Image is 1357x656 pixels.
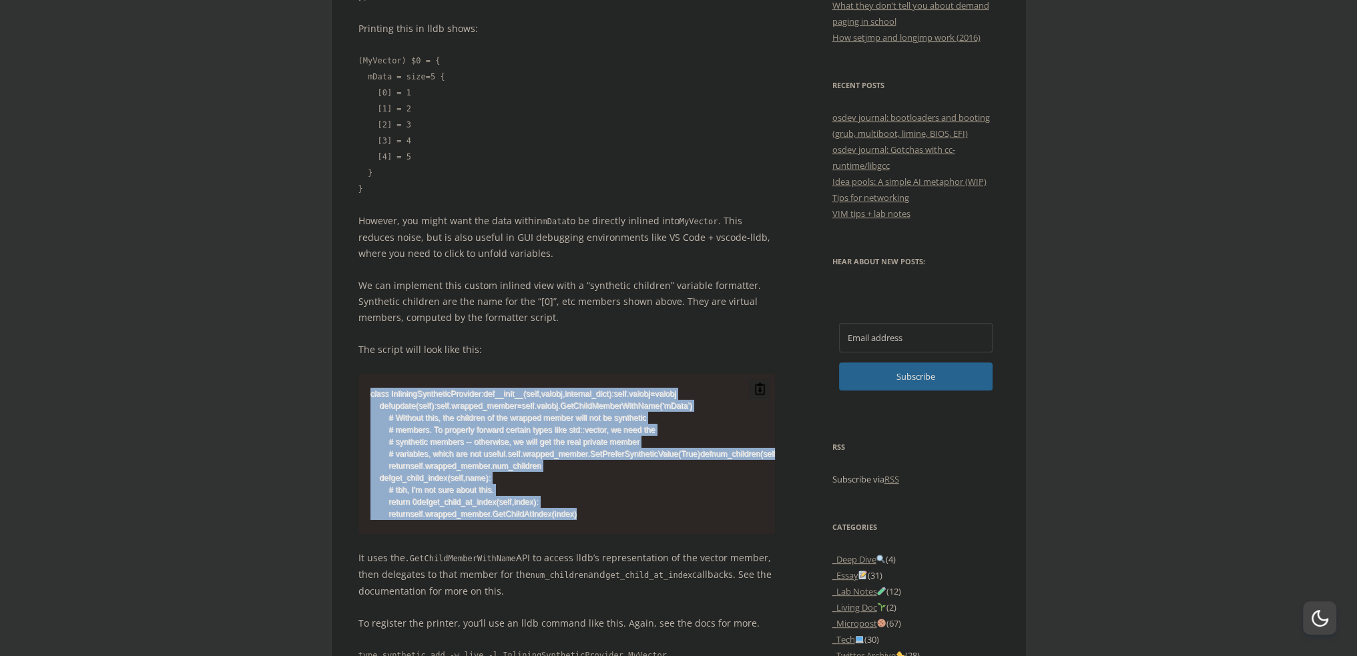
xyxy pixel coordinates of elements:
li: (12) [832,583,999,599]
span: InliningSyntheticProvider [391,389,481,398]
span: ( [678,449,681,458]
button: Copy code to clipboard [750,379,770,399]
span: ) [690,401,692,410]
p: We can implement this custom inlined view with a “synthetic children” variable formatter. Synthet... [358,278,776,326]
li: (2) [832,599,999,615]
span: GetChildMemberWithName [560,401,659,410]
li: (30) [832,631,999,647]
p: To register the printer, you’ll use an lldb command like this. Again, see the docs for more. [358,615,776,631]
a: _Deep Dive [832,553,886,565]
span: # synthetic members -- otherwise, we will get the real private member [388,437,639,446]
span: ( [416,401,419,410]
a: osdev journal: bootloaders and booting (grub, multiboot, limine, BIOS, EFI) [832,111,990,139]
h3: Recent Posts [832,77,999,93]
span: : [611,389,613,398]
a: Tips for networking [832,192,909,204]
span: . [587,449,589,458]
img: 📝 [858,571,867,579]
input: Email address [839,323,993,352]
code: .GetChildMemberWithName [405,554,516,563]
a: _Living Doc [832,601,887,613]
span: update [390,401,415,410]
span: . [558,401,560,410]
span: ( [523,389,526,398]
span: : [536,497,538,507]
button: Subscribe [839,362,993,390]
span: ) [533,497,536,507]
span: class [370,389,389,398]
h3: Categories [832,519,999,535]
span: = [517,401,521,410]
code: def self valobj internal_dict self valobj valobj def self self wrapped_member self valobj self wr... [370,388,764,520]
li: (31) [832,567,999,583]
h3: RSS [832,439,999,455]
a: _Lab Notes [832,585,887,597]
img: 🧪 [877,587,886,595]
span: return [388,509,410,519]
img: 🔍 [876,555,885,563]
a: How setjmp and longjmp work (2016) [832,31,981,43]
span: GetChildAtIndex [492,509,551,519]
span: # variables, which are not useful. [388,449,507,458]
span: ) [609,389,611,398]
span: , [539,389,541,398]
a: osdev journal: Gotchas with cc-runtime/libgcc [832,143,955,172]
p: However, you might want the data within to be directly inlined into . This reduces noise, but is ... [358,213,776,262]
a: _Tech [832,633,865,645]
span: ( [447,473,450,482]
span: ) [431,401,434,410]
img: 💻 [855,635,864,643]
span: : [481,389,483,398]
span: = [650,389,655,398]
a: Idea pools: A simple AI metaphor (WIP) [832,176,987,188]
span: # tbh, I'm not sure about this. [388,485,493,495]
a: RSS [884,473,899,485]
code: MyVector [680,217,718,226]
span: . [534,401,536,410]
p: Printing this in lldb shows: [358,21,776,37]
li: (67) [832,615,999,631]
span: . [423,509,425,519]
p: Subscribe via [832,471,999,487]
code: num_children [531,571,589,580]
span: 'mData' [662,401,690,410]
span: ( [496,497,499,507]
span: . [449,401,451,410]
span: . [520,449,522,458]
span: # Without this, the children of the wrapped member will not be synthetic [388,413,646,422]
img: 🌱 [877,603,886,611]
p: The script will look like this: [358,342,776,358]
span: return [388,497,410,507]
a: _Micropost [832,617,887,629]
p: It uses the API to access lldb’s representation of the vector member, then delegates to that memb... [358,550,776,599]
span: . [490,461,492,470]
code: get_child_at_index [605,571,692,580]
span: , [562,389,564,398]
span: SetPreferSyntheticValue [590,449,678,458]
span: : [488,473,490,482]
span: . [423,461,425,470]
span: get_child_index [390,473,447,482]
a: VIM tips + lab notes [832,208,910,220]
code: mData [543,217,567,226]
span: 0 [412,497,417,507]
span: . [626,389,628,398]
span: ) [574,509,577,519]
span: : [434,401,436,410]
span: ( [551,509,554,519]
span: __init__ [495,389,523,398]
span: ) [697,449,700,458]
li: (4) [832,551,999,567]
span: num_children [712,449,760,458]
span: ) [485,473,488,482]
span: return [388,461,410,470]
code: (MyVector) $0 = { mData = size=5 { [0] = 1 [1] = 2 [2] = 3 [3] = 4 [4] = 5 } } [358,53,776,197]
a: _Essay [832,569,868,581]
span: get_child_at_index [428,497,496,507]
h3: Hear about new posts: [832,254,999,270]
span: ( [760,449,763,458]
span: # members. To properly forward certain types like std::vector, we need the [388,425,655,434]
span: ( [659,401,662,410]
img: 🍪 [877,619,886,627]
